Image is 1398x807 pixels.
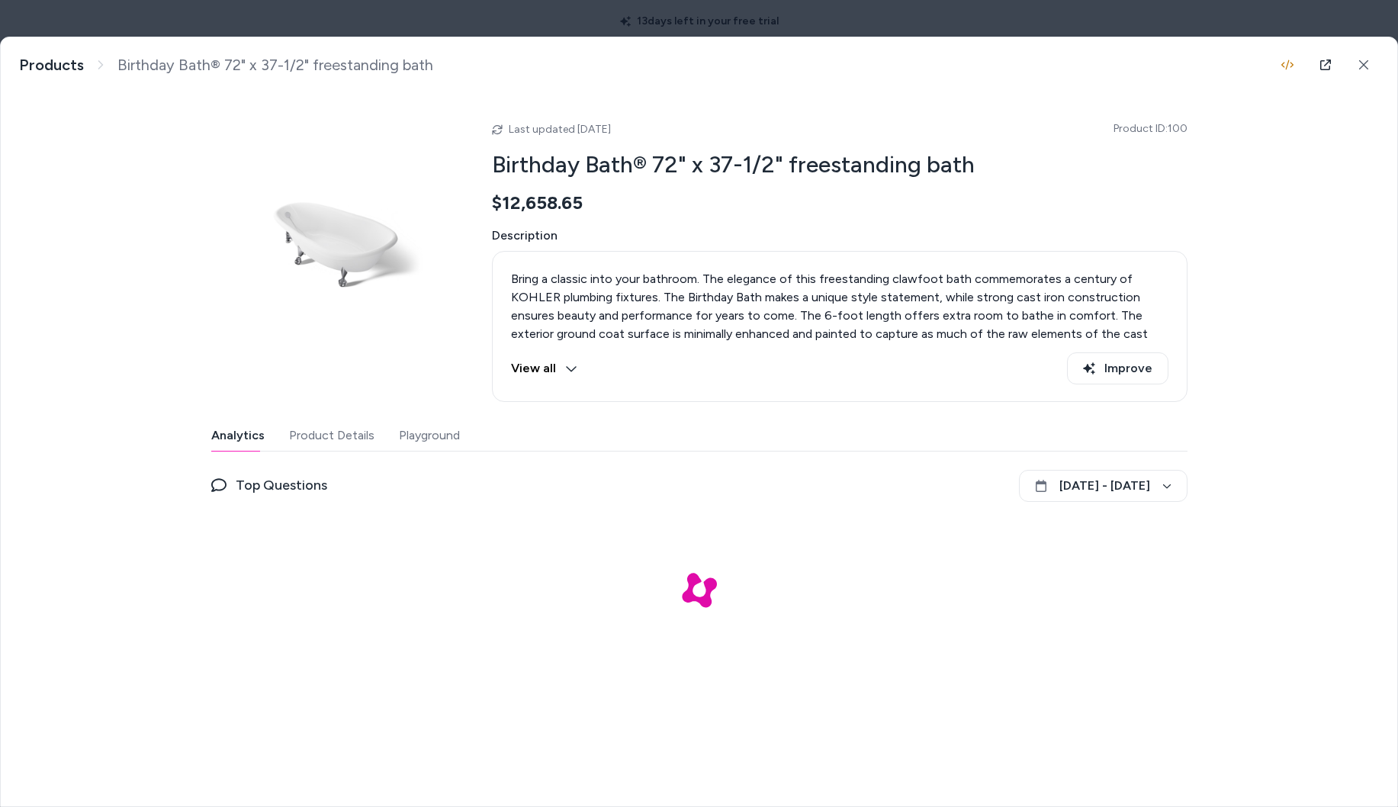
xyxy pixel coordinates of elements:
[399,420,460,451] button: Playground
[492,150,1187,179] h2: Birthday Bath® 72" x 37-1/2" freestanding bath
[289,420,374,451] button: Product Details
[1114,121,1187,137] span: Product ID: 100
[492,191,583,214] span: $12,658.65
[509,123,611,136] span: Last updated [DATE]
[211,420,265,451] button: Analytics
[19,56,84,75] a: Products
[1067,352,1168,384] button: Improve
[1019,470,1187,502] button: [DATE] - [DATE]
[492,227,1187,245] span: Description
[19,56,433,75] nav: breadcrumb
[511,270,1168,362] p: Bring a classic into your bathroom. The elegance of this freestanding clawfoot bath commemorates ...
[211,111,455,355] img: 100-0_ISO_d2c0073146_rgb
[236,474,327,496] span: Top Questions
[117,56,433,75] span: Birthday Bath® 72" x 37-1/2" freestanding bath
[511,352,577,384] button: View all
